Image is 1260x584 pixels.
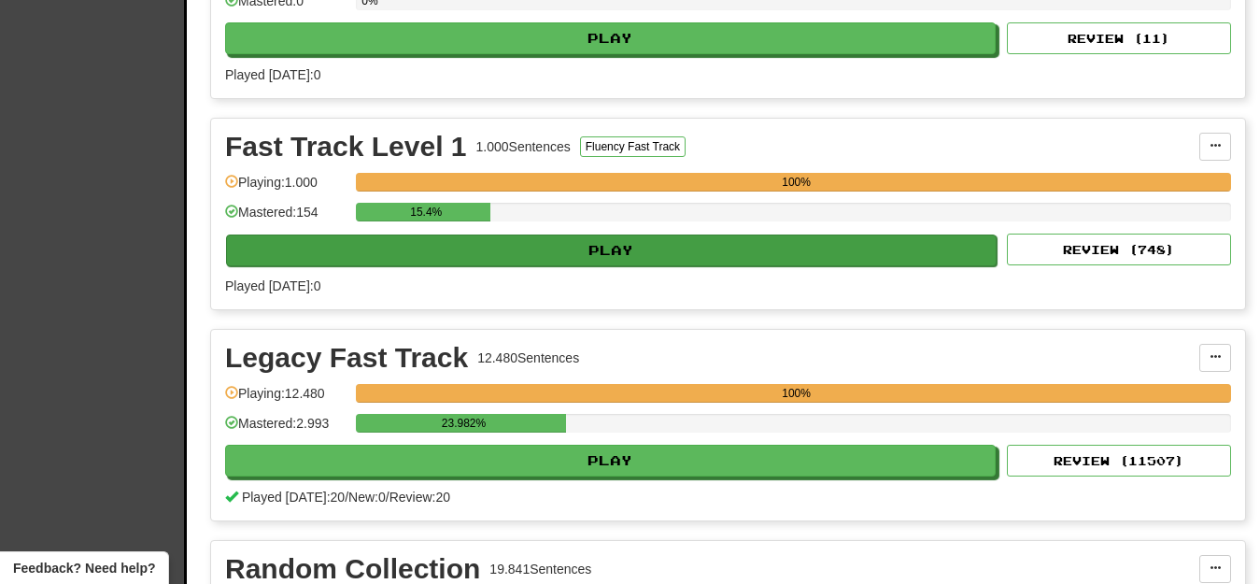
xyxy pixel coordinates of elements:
button: Review (748) [1007,234,1231,265]
div: Mastered: 154 [225,203,347,234]
div: Playing: 1.000 [225,173,347,204]
button: Play [225,22,996,54]
button: Play [225,445,996,477]
span: Played [DATE]: 20 [242,490,345,505]
div: 100% [361,173,1231,192]
span: New: 0 [348,490,386,505]
div: Playing: 12.480 [225,384,347,415]
div: Legacy Fast Track [225,344,468,372]
div: Random Collection [225,555,480,583]
div: Fast Track Level 1 [225,133,467,161]
button: Fluency Fast Track [580,136,686,157]
div: 1.000 Sentences [476,137,571,156]
div: 23.982% [361,414,565,433]
span: Played [DATE]: 0 [225,67,320,82]
button: Play [226,235,997,266]
span: Played [DATE]: 0 [225,278,320,293]
div: 19.841 Sentences [489,560,591,578]
span: Review: 20 [389,490,450,505]
span: / [345,490,348,505]
button: Review (11) [1007,22,1231,54]
div: Mastered: 2.993 [225,414,347,445]
span: Open feedback widget [13,559,155,577]
span: / [386,490,389,505]
div: 100% [361,384,1231,403]
div: 15.4% [361,203,490,221]
div: 12.480 Sentences [477,349,579,367]
button: Review (11507) [1007,445,1231,477]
